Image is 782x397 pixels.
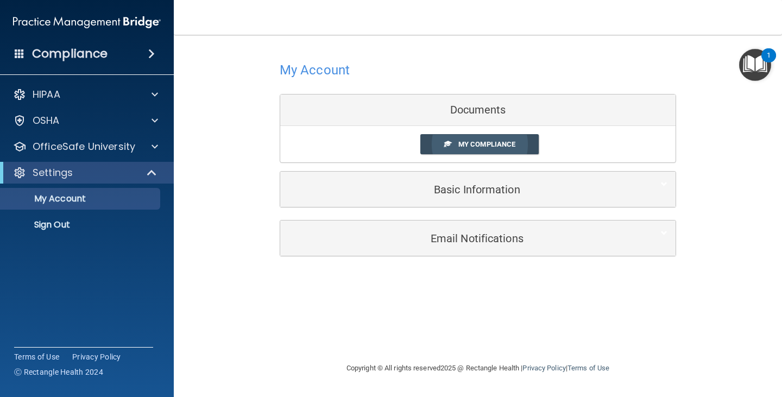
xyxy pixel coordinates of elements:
[7,193,155,204] p: My Account
[280,94,676,126] div: Documents
[522,364,565,372] a: Privacy Policy
[32,46,108,61] h4: Compliance
[280,63,350,77] h4: My Account
[7,219,155,230] p: Sign Out
[72,351,121,362] a: Privacy Policy
[458,140,515,148] span: My Compliance
[13,11,161,33] img: PMB logo
[14,351,59,362] a: Terms of Use
[13,140,158,153] a: OfficeSafe University
[288,184,634,196] h5: Basic Information
[739,49,771,81] button: Open Resource Center, 1 new notification
[33,166,73,179] p: Settings
[33,88,60,101] p: HIPAA
[767,55,771,70] div: 1
[13,114,158,127] a: OSHA
[13,88,158,101] a: HIPAA
[288,226,667,250] a: Email Notifications
[288,232,634,244] h5: Email Notifications
[288,177,667,201] a: Basic Information
[280,351,676,386] div: Copyright © All rights reserved 2025 @ Rectangle Health | |
[33,114,60,127] p: OSHA
[33,140,135,153] p: OfficeSafe University
[567,364,609,372] a: Terms of Use
[14,367,103,377] span: Ⓒ Rectangle Health 2024
[13,166,157,179] a: Settings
